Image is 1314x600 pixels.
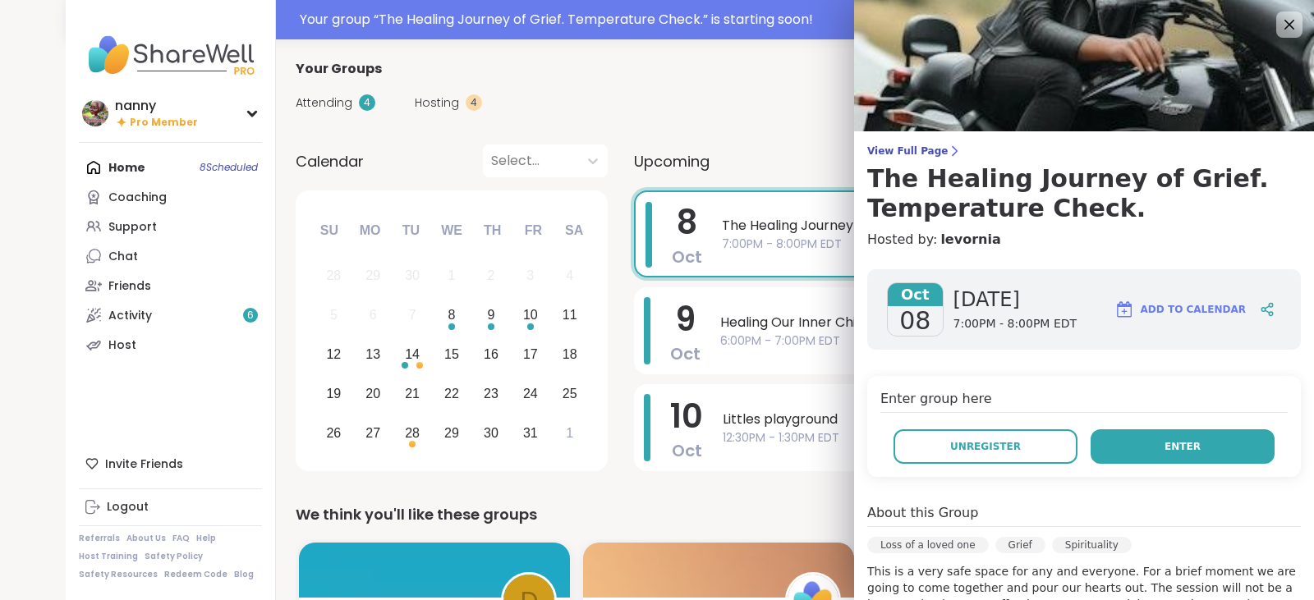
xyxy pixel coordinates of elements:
div: Choose Sunday, October 12th, 2025 [316,337,351,373]
a: Referrals [79,533,120,544]
span: 8 [677,199,697,245]
div: 10 [523,304,538,326]
div: month 2025-10 [314,256,589,452]
span: [DATE] [953,286,1077,313]
span: View Full Page [867,144,1301,158]
div: 23 [484,382,498,405]
button: Unregister [894,429,1077,464]
div: Not available Sunday, October 5th, 2025 [316,298,351,333]
div: Loss of a loved one [867,537,989,553]
div: Chat [108,249,138,265]
div: Choose Saturday, November 1st, 2025 [552,415,587,451]
span: 08 [899,306,930,336]
div: Choose Wednesday, October 22nd, 2025 [434,376,470,411]
div: 26 [326,422,341,444]
div: 1 [566,422,573,444]
div: 16 [484,343,498,365]
span: Enter [1165,439,1201,454]
div: 4 [466,94,482,111]
a: Logout [79,492,262,522]
span: The Healing Journey of Grief. Temperature Check. [722,216,1197,236]
a: Redeem Code [164,569,227,580]
div: Choose Thursday, October 9th, 2025 [474,298,509,333]
div: 7 [409,304,416,326]
div: Choose Monday, October 13th, 2025 [356,337,391,373]
div: Mo [351,213,388,249]
div: Your group “ The Healing Journey of Grief. Temperature Check. ” is starting soon! [300,10,1238,30]
div: Choose Saturday, October 11th, 2025 [552,298,587,333]
span: Littles playground [723,410,1199,429]
div: Choose Thursday, October 16th, 2025 [474,337,509,373]
a: Friends [79,271,262,300]
div: 30 [484,422,498,444]
div: Choose Monday, October 20th, 2025 [356,376,391,411]
span: Your Groups [296,59,382,79]
div: Choose Tuesday, October 14th, 2025 [395,337,430,373]
div: Not available Thursday, October 2nd, 2025 [474,259,509,294]
span: Unregister [950,439,1021,454]
div: Coaching [108,190,167,206]
a: Activity6 [79,300,262,330]
span: Upcoming [634,150,710,172]
div: Choose Saturday, October 25th, 2025 [552,376,587,411]
div: Logout [107,499,149,515]
div: 3 [526,264,534,286]
div: 19 [326,382,341,405]
div: Choose Friday, October 24th, 2025 [512,376,548,411]
a: Safety Policy [145,551,203,562]
span: Oct [888,283,943,306]
div: 21 [405,382,420,405]
span: Oct [672,245,702,268]
div: Choose Wednesday, October 8th, 2025 [434,298,470,333]
div: Choose Wednesday, October 29th, 2025 [434,415,470,451]
div: Choose Sunday, October 19th, 2025 [316,376,351,411]
a: About Us [126,533,166,544]
div: 25 [563,382,577,405]
a: Help [196,533,216,544]
div: 31 [523,422,538,444]
div: Not available Monday, October 6th, 2025 [356,298,391,333]
span: Attending [296,94,352,112]
div: Choose Friday, October 10th, 2025 [512,298,548,333]
a: Support [79,212,262,241]
div: Choose Friday, October 17th, 2025 [512,337,548,373]
div: Choose Thursday, October 23rd, 2025 [474,376,509,411]
a: levornia [940,230,1000,250]
div: Not available Tuesday, September 30th, 2025 [395,259,430,294]
div: Choose Saturday, October 18th, 2025 [552,337,587,373]
div: 28 [405,422,420,444]
img: ShareWell Logomark [1114,300,1134,319]
div: Not available Monday, September 29th, 2025 [356,259,391,294]
div: Choose Sunday, October 26th, 2025 [316,415,351,451]
div: Fr [515,213,551,249]
span: Oct [670,342,701,365]
h4: About this Group [867,503,978,523]
div: 12 [326,343,341,365]
a: Safety Resources [79,569,158,580]
div: 9 [487,304,494,326]
div: 15 [444,343,459,365]
a: Coaching [79,182,262,212]
div: 5 [330,304,338,326]
div: Friends [108,278,151,295]
a: Host Training [79,551,138,562]
div: We think you'll like these groups [296,503,1229,526]
img: ShareWell Nav Logo [79,26,262,84]
a: Chat [79,241,262,271]
h4: Hosted by: [867,230,1301,250]
span: 7:00PM - 8:00PM EDT [722,236,1197,253]
span: Hosting [415,94,459,112]
div: 20 [365,382,380,405]
div: 30 [405,264,420,286]
span: 6 [247,309,254,323]
a: View Full PageThe Healing Journey of Grief. Temperature Check. [867,144,1301,223]
div: 27 [365,422,380,444]
div: 11 [563,304,577,326]
a: Blog [234,569,254,580]
div: 13 [365,343,380,365]
h4: Enter group here [880,389,1288,413]
a: Host [79,330,262,360]
div: 18 [563,343,577,365]
div: 29 [444,422,459,444]
div: Tu [393,213,429,249]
